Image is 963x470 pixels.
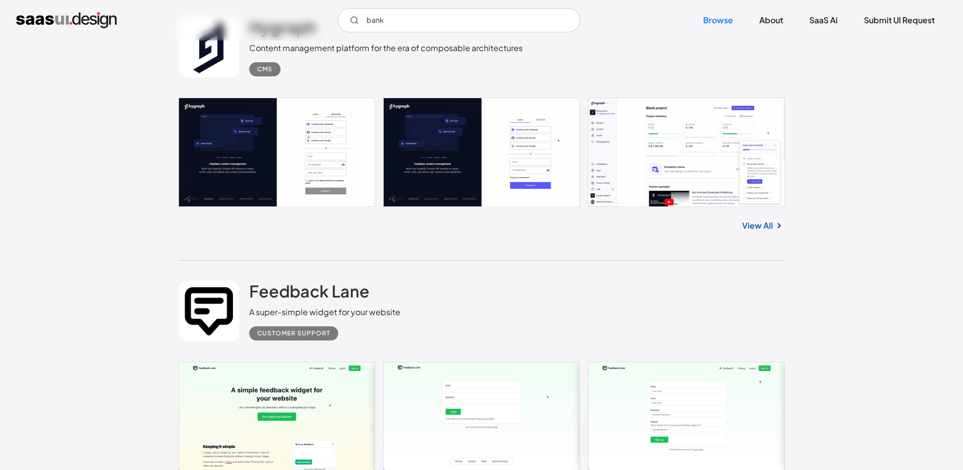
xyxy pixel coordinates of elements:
[16,12,117,28] a: home
[257,63,272,75] div: CMS
[249,306,400,318] div: A super-simple widget for your website
[338,8,580,32] form: Email Form
[691,9,745,31] a: Browse
[742,220,773,232] a: View All
[249,281,370,306] a: Feedback Lane
[249,281,370,301] h2: Feedback Lane
[257,327,330,339] div: Customer Support
[747,9,795,31] a: About
[338,8,580,32] input: Search UI designs you're looking for...
[249,42,523,54] div: Content management platform for the era of composable architectures
[852,9,947,31] a: Submit UI Request
[797,9,850,31] a: SaaS Ai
